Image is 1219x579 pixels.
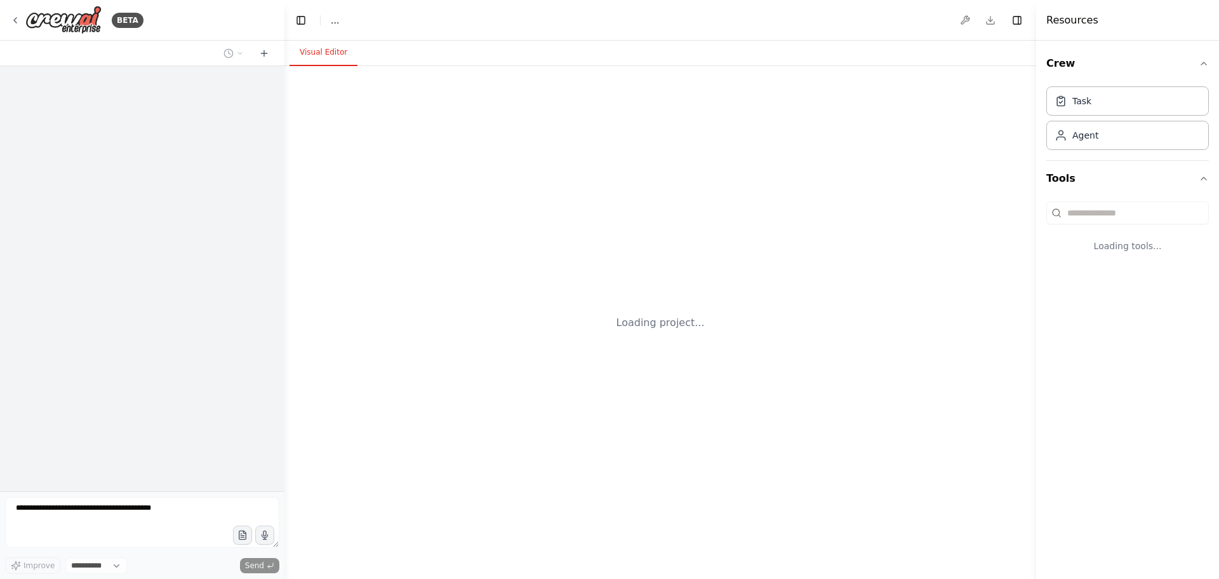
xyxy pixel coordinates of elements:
[5,557,60,574] button: Improve
[292,11,310,29] button: Hide left sidebar
[25,6,102,34] img: Logo
[255,526,274,545] button: Click to speak your automation idea
[331,14,339,27] nav: breadcrumb
[616,315,705,330] div: Loading project...
[1072,129,1098,142] div: Agent
[23,561,55,571] span: Improve
[254,46,274,61] button: Start a new chat
[240,558,279,573] button: Send
[1046,161,1209,196] button: Tools
[1008,11,1026,29] button: Hide right sidebar
[331,14,339,27] span: ...
[245,561,264,571] span: Send
[1046,196,1209,273] div: Tools
[233,526,252,545] button: Upload files
[1046,229,1209,262] div: Loading tools...
[1072,95,1091,107] div: Task
[290,39,357,66] button: Visual Editor
[1046,81,1209,160] div: Crew
[218,46,249,61] button: Switch to previous chat
[1046,46,1209,81] button: Crew
[1046,13,1098,28] h4: Resources
[112,13,143,28] div: BETA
